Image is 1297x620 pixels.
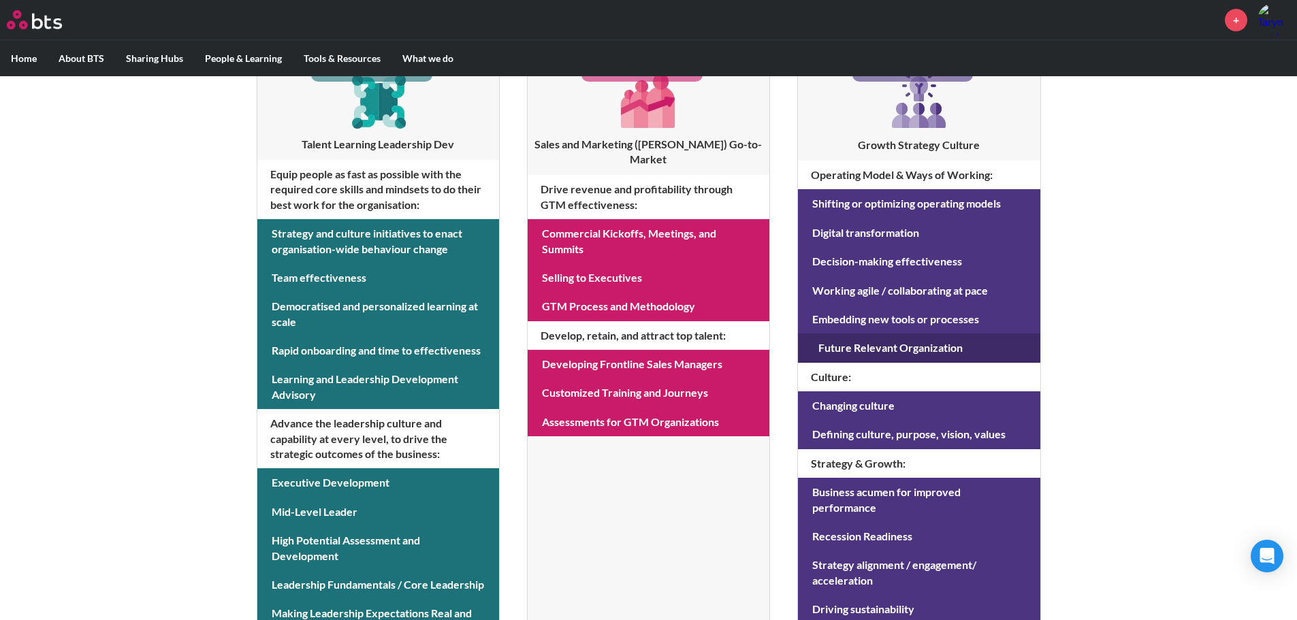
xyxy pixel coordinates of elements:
[528,137,769,167] h3: Sales and Marketing ([PERSON_NAME]) Go-to-Market
[798,449,1040,478] h4: Strategy & Growth :
[7,10,87,29] a: Go home
[257,137,499,152] h3: Talent Learning Leadership Dev
[1258,3,1290,36] a: Profile
[798,161,1040,189] h4: Operating Model & Ways of Working :
[346,68,411,133] img: [object Object]
[293,41,391,76] label: Tools & Resources
[7,10,62,29] img: BTS Logo
[1258,3,1290,36] img: Taryn Davino
[1251,540,1283,572] div: Open Intercom Messenger
[194,41,293,76] label: People & Learning
[391,41,464,76] label: What we do
[1225,9,1247,31] a: +
[528,175,769,219] h4: Drive revenue and profitability through GTM effectiveness :
[798,137,1040,152] h3: Growth Strategy Culture
[48,41,115,76] label: About BTS
[798,363,1040,391] h4: Culture :
[528,321,769,350] h4: Develop, retain, and attract top talent :
[257,409,499,468] h4: Advance the leadership culture and capability at every level, to drive the strategic outcomes of ...
[115,41,194,76] label: Sharing Hubs
[886,68,952,133] img: [object Object]
[616,68,681,133] img: [object Object]
[257,160,499,219] h4: Equip people as fast as possible with the required core skills and mindsets to do their best work...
